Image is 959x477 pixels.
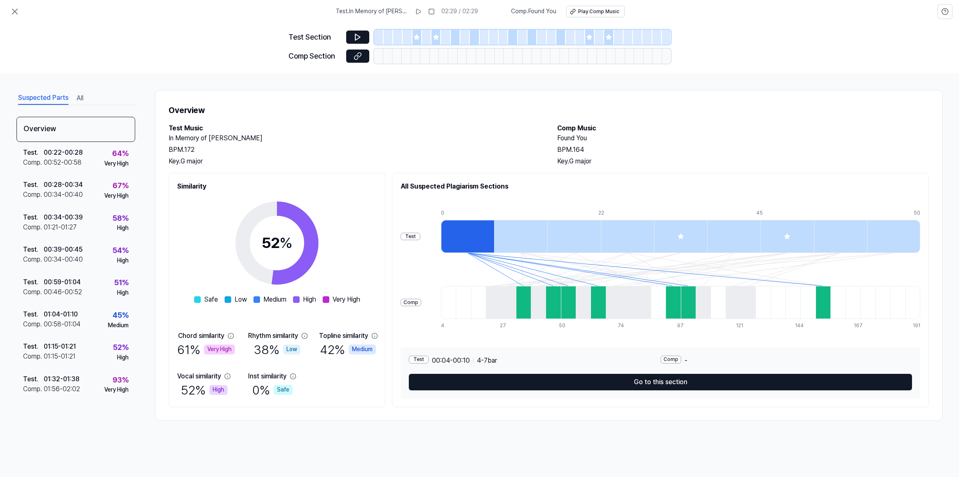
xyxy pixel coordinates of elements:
div: 01:04 - 01:10 [44,309,78,319]
div: 00:58 - 01:04 [44,319,81,329]
div: 67 % [113,180,129,192]
h2: Found You [557,133,929,143]
div: Very High [104,160,129,168]
div: 0 [441,210,494,217]
div: 121 [736,322,751,329]
div: 22 [598,210,652,217]
h2: Similarity [177,182,377,191]
div: Test . [23,245,44,255]
div: 00:59 - 01:04 [44,277,81,287]
div: Test [401,233,420,241]
button: Play Comp Music [566,6,625,17]
div: Key. G major [557,156,929,166]
div: 01:32 - 01:38 [44,374,80,384]
div: 0 % [252,381,293,399]
span: Comp . Found You [511,7,556,16]
div: Test [409,356,429,364]
div: 00:34 - 00:39 [44,213,83,222]
div: Inst similarity [248,371,286,381]
div: 64 % [112,148,129,160]
div: Comp . [23,384,44,394]
div: Rhythm similarity [248,331,298,341]
div: 01:56 - 02:02 [44,384,80,394]
div: 45 [756,210,809,217]
div: Test . [23,213,44,222]
div: 51 % [114,277,129,289]
div: Comp [401,299,421,307]
div: 00:22 - 00:28 [44,148,83,158]
span: Test . In Memory of [PERSON_NAME] [336,7,408,16]
div: 45 % [113,309,129,321]
div: Low [283,345,300,354]
div: Test . [23,277,44,287]
h2: In Memory of [PERSON_NAME] [169,133,541,143]
div: Comp . [23,287,44,297]
div: 42 % [320,341,376,358]
div: 00:39 - 00:45 [44,245,82,255]
div: 93 % [113,374,129,386]
span: 00:04 - 00:10 [432,356,470,366]
div: BPM. 172 [169,145,541,155]
span: Safe [204,295,218,305]
div: Very High [104,192,129,200]
svg: help [941,7,949,16]
div: High [117,289,129,297]
h2: All Suspected Plagiarism Sections [401,182,920,191]
div: Comp . [23,255,44,264]
div: Comp Section [288,50,341,62]
div: Comp . [23,352,44,361]
div: 02:29 / 02:29 [441,7,478,16]
div: - [661,356,912,366]
div: 61 % [177,341,235,358]
div: 01:15 - 01:21 [44,342,76,352]
button: Go to this section [409,374,912,390]
div: Very High [204,345,235,354]
div: 52 % [181,381,227,399]
div: 00:28 - 00:34 [44,180,83,190]
div: Safe [274,385,293,395]
button: Suspected Parts [18,92,68,105]
div: 97 [677,322,692,329]
div: 144 [795,322,810,329]
div: Test . [23,180,44,190]
span: High [303,295,316,305]
div: 00:34 - 00:40 [44,190,83,200]
div: 191 [913,322,920,329]
div: High [209,385,227,395]
div: High [117,257,129,265]
h2: Test Music [169,123,541,133]
div: Very High [104,386,129,394]
div: Vocal similarity [177,371,221,381]
span: 4 - 7 bar [477,356,497,366]
div: Test . [23,374,44,384]
div: Overview [16,117,135,142]
span: Low [234,295,247,305]
span: Very High [333,295,360,305]
div: Chord similarity [178,331,224,341]
div: Test Section [288,31,341,43]
div: Comp . [23,222,44,232]
div: Comp [661,356,681,364]
div: BPM. 164 [557,145,929,155]
h1: Overview [169,104,929,117]
div: 00:46 - 00:52 [44,287,82,297]
div: 54 % [113,245,129,257]
div: 00:52 - 00:58 [44,158,82,168]
h2: Comp Music [557,123,929,133]
span: Medium [263,295,286,305]
div: Comp . [23,190,44,200]
div: Topline similarity [319,331,368,341]
div: 52 [262,232,293,254]
div: 01:21 - 01:27 [44,222,77,232]
div: 01:15 - 01:21 [44,352,75,361]
div: 74 [618,322,633,329]
div: Medium [349,345,376,354]
div: Key. G major [169,156,541,166]
div: Comp . [23,319,44,329]
div: 38 % [254,341,300,358]
div: 27 [500,322,515,329]
div: 50 [559,322,574,329]
button: All [77,92,83,105]
div: 4 [441,322,456,329]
